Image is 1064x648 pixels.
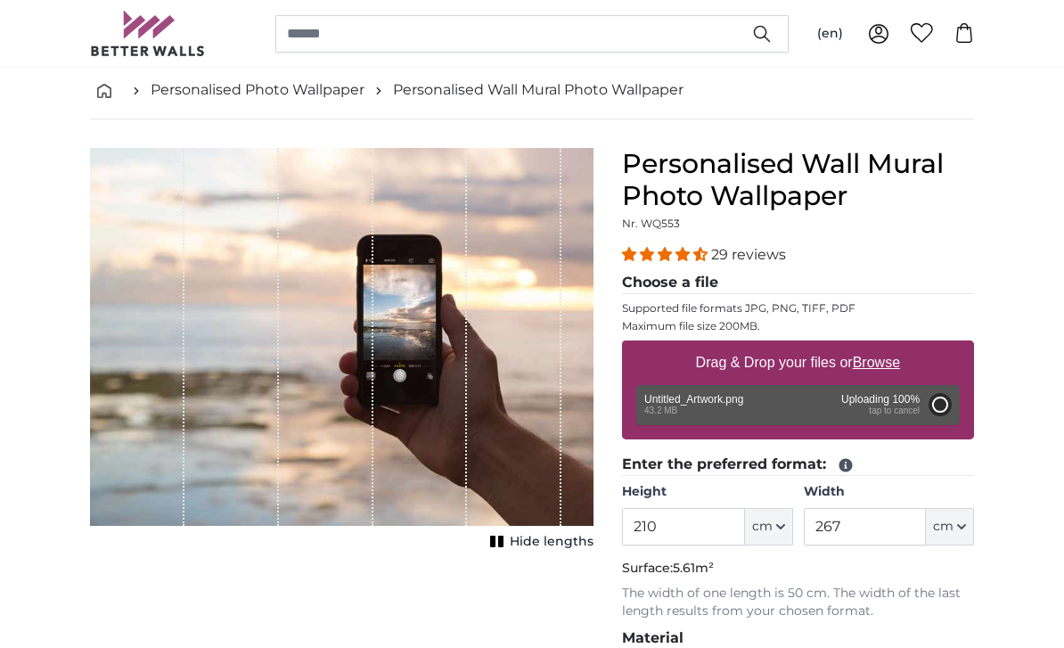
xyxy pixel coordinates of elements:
[622,272,974,294] legend: Choose a file
[485,529,593,554] button: Hide lengths
[804,483,974,501] label: Width
[90,11,206,56] img: Betterwalls
[933,518,954,536] span: cm
[622,454,974,476] legend: Enter the preferred format:
[622,148,974,212] h1: Personalised Wall Mural Photo Wallpaper
[90,148,593,554] div: 1 of 1
[622,246,711,263] span: 4.34 stars
[622,585,974,620] p: The width of one length is 50 cm. The width of the last length results from your chosen format.
[745,508,793,545] button: cm
[752,518,773,536] span: cm
[622,217,680,230] span: Nr. WQ553
[711,246,786,263] span: 29 reviews
[622,483,792,501] label: Height
[393,79,683,101] a: Personalised Wall Mural Photo Wallpaper
[853,355,900,370] u: Browse
[510,533,593,551] span: Hide lengths
[622,319,974,333] p: Maximum file size 200MB.
[673,560,714,576] span: 5.61m²
[151,79,364,101] a: Personalised Photo Wallpaper
[622,301,974,316] p: Supported file formats JPG, PNG, TIFF, PDF
[926,508,974,545] button: cm
[622,560,974,578] p: Surface:
[803,18,857,50] button: (en)
[90,62,974,119] nav: breadcrumbs
[689,345,907,381] label: Drag & Drop your files or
